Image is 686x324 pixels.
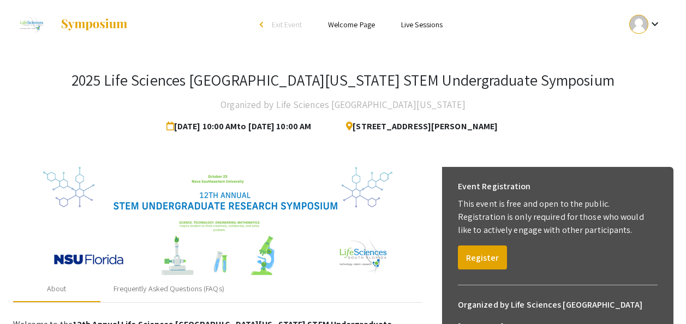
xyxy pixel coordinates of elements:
span: [STREET_ADDRESS][PERSON_NAME] [337,116,498,137]
img: 2025 Life Sciences South Florida STEM Undergraduate Symposium [13,11,50,38]
iframe: Chat [8,275,46,316]
h3: 2025 Life Sciences [GEOGRAPHIC_DATA][US_STATE] STEM Undergraduate Symposium [71,71,615,89]
div: About [47,283,67,295]
button: Register [458,245,507,269]
span: [DATE] 10:00 AM to [DATE] 10:00 AM [166,116,315,137]
mat-icon: Expand account dropdown [648,17,661,31]
button: Expand account dropdown [618,12,673,37]
img: 32153a09-f8cb-4114-bf27-cfb6bc84fc69.png [43,167,392,276]
a: 2025 Life Sciences South Florida STEM Undergraduate Symposium [13,11,129,38]
img: Symposium by ForagerOne [60,18,128,31]
p: This event is free and open to the public. Registration is only required for those who would like... [458,197,658,237]
span: Exit Event [272,20,302,29]
div: arrow_back_ios [260,21,266,28]
h6: Event Registration [458,176,531,197]
a: Live Sessions [401,20,443,29]
div: Frequently Asked Questions (FAQs) [114,283,224,295]
a: Welcome Page [328,20,375,29]
h4: Organized by Life Sciences [GEOGRAPHIC_DATA][US_STATE] [220,94,465,116]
